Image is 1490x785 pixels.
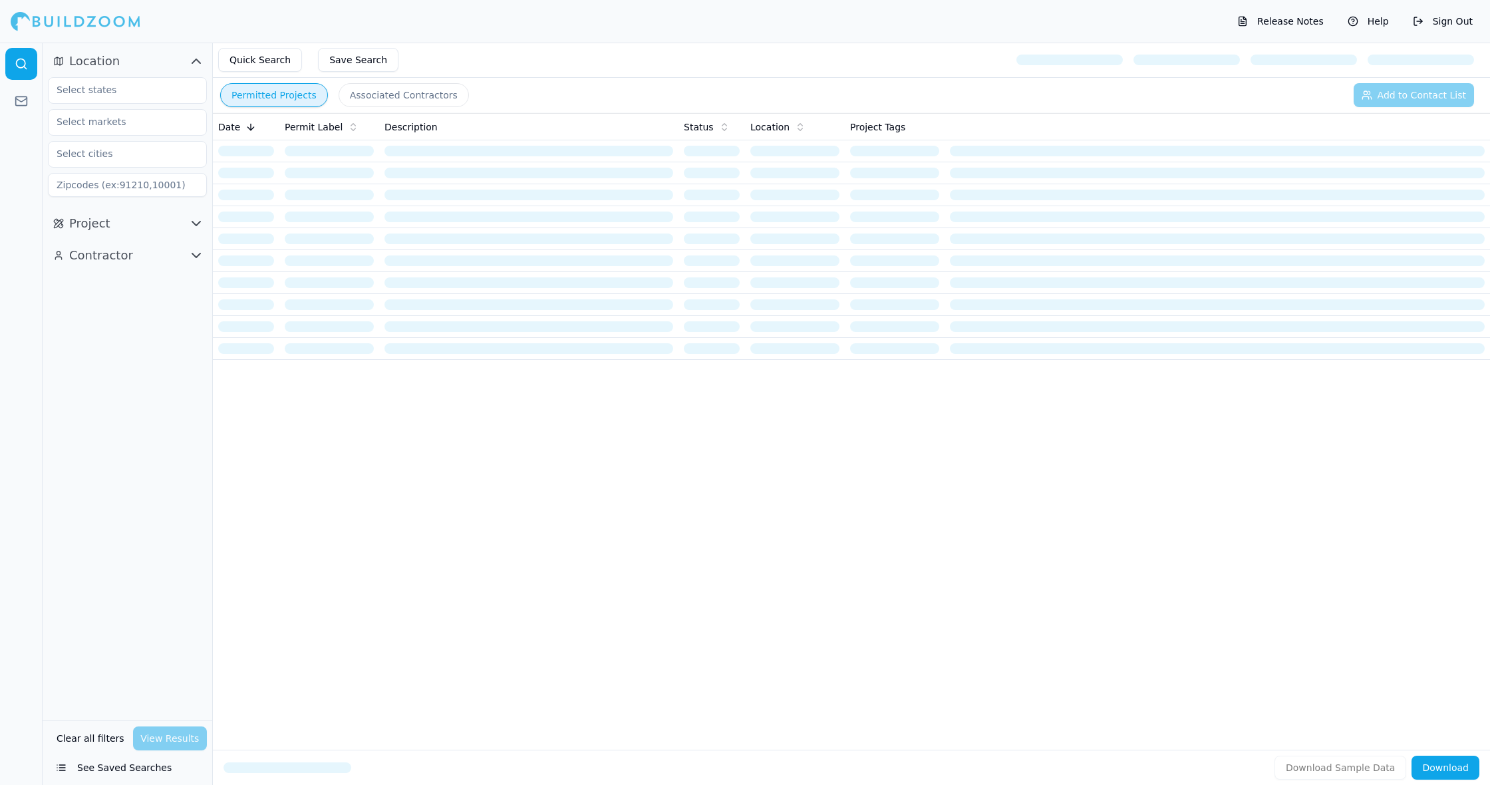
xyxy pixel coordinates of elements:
span: Location [69,52,120,71]
button: See Saved Searches [48,756,207,780]
input: Select states [49,78,190,102]
button: Sign Out [1406,11,1479,32]
input: Zipcodes (ex:91210,10001) [48,173,207,197]
input: Select markets [49,110,190,134]
button: Associated Contractors [339,83,469,107]
button: Location [48,51,207,72]
span: Description [384,120,438,134]
button: Clear all filters [53,726,128,750]
span: Project Tags [850,120,905,134]
button: Permitted Projects [220,83,328,107]
span: Project [69,214,110,233]
button: Release Notes [1231,11,1330,32]
span: Location [750,120,790,134]
button: Quick Search [218,48,302,72]
button: Download [1412,756,1479,780]
span: Status [684,120,714,134]
button: Save Search [318,48,398,72]
span: Contractor [69,246,133,265]
button: Project [48,213,207,234]
button: Help [1341,11,1396,32]
button: Contractor [48,245,207,266]
input: Select cities [49,142,190,166]
span: Permit Label [285,120,343,134]
span: Date [218,120,240,134]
